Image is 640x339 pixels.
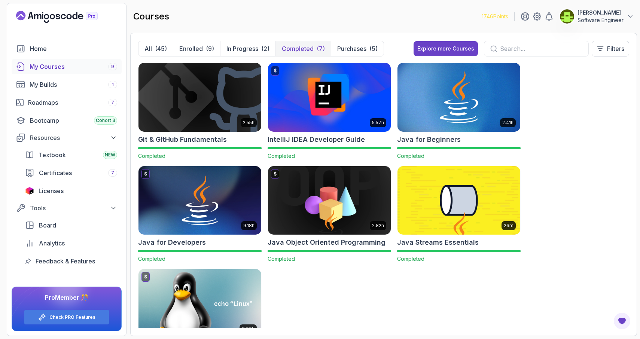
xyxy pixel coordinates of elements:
[138,166,261,235] img: Java for Developers card
[268,166,391,235] img: Java Object Oriented Programming card
[242,326,255,332] p: 6.00h
[397,134,461,145] h2: Java for Beginners
[30,62,117,71] div: My Courses
[275,41,331,56] button: Completed(7)
[138,166,262,263] a: Java for Developers card$9.18hJava for DevelopersCompleted
[482,13,508,20] p: 1746 Points
[592,41,629,56] button: Filters
[21,147,122,162] a: textbook
[12,59,122,74] a: courses
[111,100,114,106] span: 7
[30,116,117,125] div: Bootcamp
[112,82,114,88] span: 1
[138,153,165,159] span: Completed
[138,269,261,338] img: Linux Fundamentals card
[369,44,378,53] div: (5)
[144,274,147,280] p: $
[36,257,95,266] span: Feedback & Features
[30,80,117,89] div: My Builds
[397,237,479,248] h2: Java Streams Essentials
[397,166,520,235] img: Java Streams Essentials card
[49,314,95,320] a: Check PRO Features
[138,62,262,160] a: Git & GitHub Fundamentals card2.55hGit & GitHub FundamentalsCompleted
[30,133,117,142] div: Resources
[394,61,523,133] img: Java for Beginners card
[12,201,122,215] button: Tools
[12,113,122,128] a: bootcamp
[417,45,474,52] div: Explore more Courses
[372,120,384,126] p: 5.57h
[30,44,117,53] div: Home
[39,221,56,230] span: Board
[21,254,122,269] a: feedback
[206,44,214,53] div: (9)
[25,187,34,195] img: jetbrains icon
[243,223,255,229] p: 9.18h
[560,9,574,24] img: user profile image
[560,9,634,24] button: user profile image[PERSON_NAME]Software Engineer
[24,309,109,325] button: Check PRO Features
[274,171,277,177] p: $
[12,131,122,144] button: Resources
[268,134,365,145] h2: IntelliJ IDEA Developer Guide
[397,256,424,262] span: Completed
[268,153,295,159] span: Completed
[226,44,258,53] p: In Progress
[138,237,206,248] h2: Java for Developers
[261,44,269,53] div: (2)
[21,236,122,251] a: analytics
[372,223,384,229] p: 2.82h
[268,62,391,160] a: IntelliJ IDEA Developer Guide card$5.57hIntelliJ IDEA Developer GuideCompleted
[414,41,478,56] button: Explore more Courses
[577,9,624,16] p: [PERSON_NAME]
[317,44,325,53] div: (7)
[397,62,521,160] a: Java for Beginners card2.41hJava for BeginnersCompleted
[155,44,167,53] div: (45)
[12,41,122,56] a: home
[268,166,391,263] a: Java Object Oriented Programming card$2.82hJava Object Oriented ProgrammingCompleted
[21,218,122,233] a: board
[21,165,122,180] a: certificates
[12,95,122,110] a: roadmaps
[397,166,521,263] a: Java Streams Essentials card26mJava Streams EssentialsCompleted
[138,256,165,262] span: Completed
[16,11,115,23] a: Landing page
[282,44,314,53] p: Completed
[138,41,173,56] button: All(45)
[173,41,220,56] button: Enrolled(9)
[30,204,117,213] div: Tools
[268,237,385,248] h2: Java Object Oriented Programming
[39,239,65,248] span: Analytics
[274,68,277,74] p: $
[613,312,631,330] button: Open Feedback Button
[607,44,624,53] p: Filters
[39,186,64,195] span: Licenses
[144,44,152,53] p: All
[12,77,122,92] a: builds
[500,44,582,53] input: Search...
[138,63,261,132] img: Git & GitHub Fundamentals card
[96,117,115,123] span: Cohort 3
[111,170,114,176] span: 7
[337,44,366,53] p: Purchases
[397,153,424,159] span: Completed
[39,150,66,159] span: Textbook
[105,152,115,158] span: NEW
[268,63,391,132] img: IntelliJ IDEA Developer Guide card
[144,171,147,177] p: $
[28,98,117,107] div: Roadmaps
[502,120,513,126] p: 2.41h
[268,256,295,262] span: Completed
[39,168,72,177] span: Certificates
[179,44,203,53] p: Enrolled
[331,41,384,56] button: Purchases(5)
[243,120,255,126] p: 2.55h
[111,64,114,70] span: 9
[133,10,169,22] h2: courses
[138,134,227,145] h2: Git & GitHub Fundamentals
[577,16,624,24] p: Software Engineer
[220,41,275,56] button: In Progress(2)
[21,183,122,198] a: licenses
[504,223,513,229] p: 26m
